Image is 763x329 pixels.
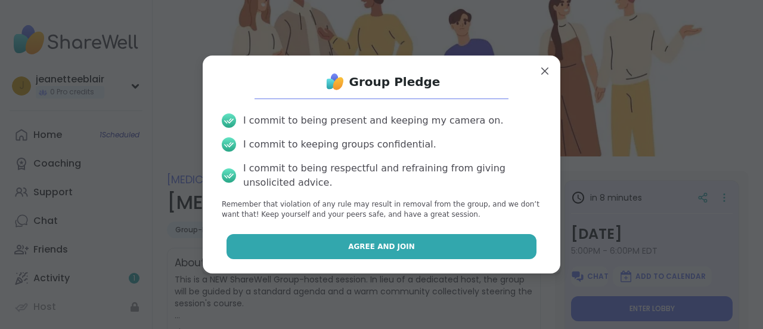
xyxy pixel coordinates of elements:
[243,161,541,190] div: I commit to being respectful and refraining from giving unsolicited advice.
[243,137,436,152] div: I commit to keeping groups confidential.
[243,113,503,128] div: I commit to being present and keeping my camera on.
[348,241,415,252] span: Agree and Join
[323,70,347,94] img: ShareWell Logo
[222,199,541,220] p: Remember that violation of any rule may result in removal from the group, and we don’t want that!...
[349,73,441,90] h1: Group Pledge
[227,234,537,259] button: Agree and Join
